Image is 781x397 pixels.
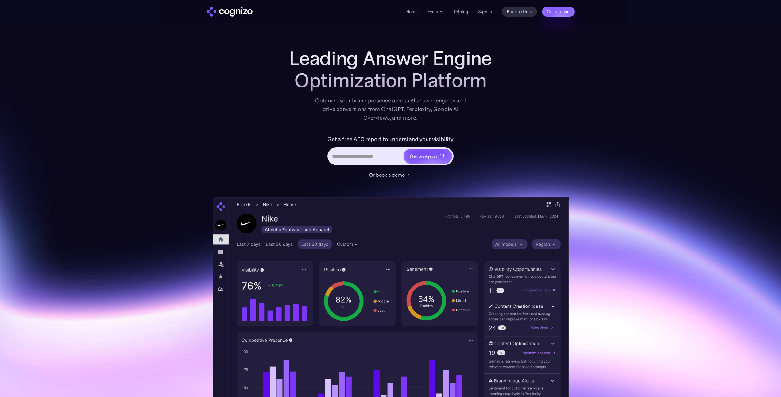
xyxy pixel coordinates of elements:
form: Hero URL Input Form [327,134,454,168]
div: Optimize your brand presence across AI answer engines and drive conversions from ChatGPT, Perplex... [315,96,466,122]
img: star [440,156,442,158]
a: Get a report [542,7,575,17]
label: Get a free AEO report to understand your visibility [327,134,454,144]
a: Features [427,9,444,14]
a: Book a demo [502,7,537,17]
a: Home [406,9,418,14]
a: Or book a demo [369,171,412,179]
a: Get a reportstarstarstar [403,148,453,164]
a: Sign in [478,8,492,15]
div: Or book a demo [369,171,405,179]
img: cognizo logo [207,7,253,17]
img: star [442,154,446,158]
a: Pricing [454,9,468,14]
img: star [440,154,441,155]
div: Get a report [410,152,437,160]
a: home [207,7,253,17]
h1: Leading Answer Engine Optimization Platform [268,47,513,91]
